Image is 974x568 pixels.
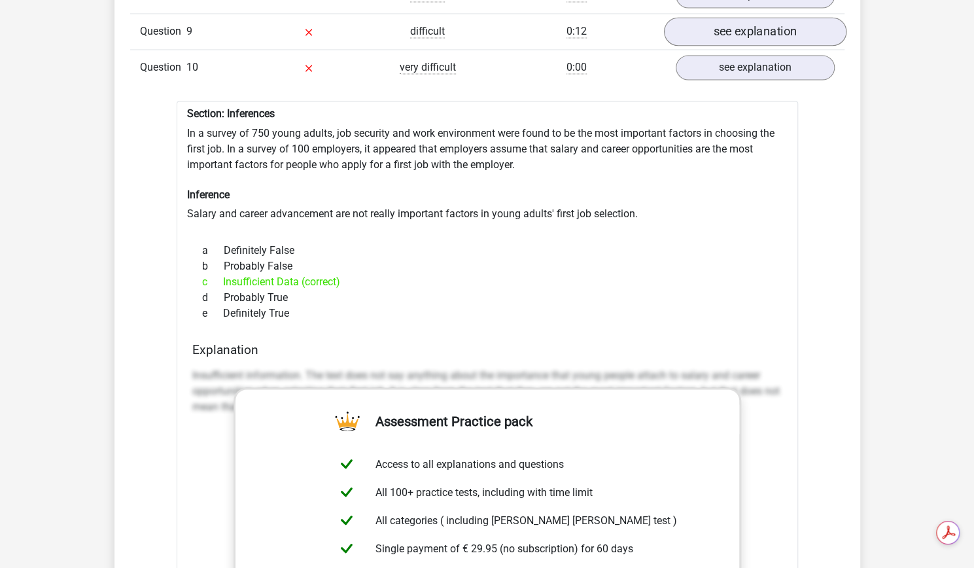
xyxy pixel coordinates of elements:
[410,25,445,38] span: difficult
[186,61,198,73] span: 10
[192,289,782,305] div: Probably True
[140,60,186,75] span: Question
[663,18,846,46] a: see explanation
[140,24,186,39] span: Question
[566,61,587,74] span: 0:00
[192,305,782,321] div: Definitely True
[676,55,835,80] a: see explanation
[192,342,782,357] h4: Explanation
[186,25,192,37] span: 9
[192,258,782,274] div: Probably False
[202,289,224,305] span: d
[400,61,456,74] span: very difficult
[192,242,782,258] div: Definitely False
[192,274,782,289] div: Insufficient Data (correct)
[187,188,788,200] h6: Inference
[202,242,224,258] span: a
[192,367,782,414] p: Insufficient information. The text does not say anything about the importance that young people a...
[202,274,223,289] span: c
[202,305,223,321] span: e
[187,107,788,119] h6: Section: Inferences
[202,258,224,274] span: b
[566,25,587,38] span: 0:12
